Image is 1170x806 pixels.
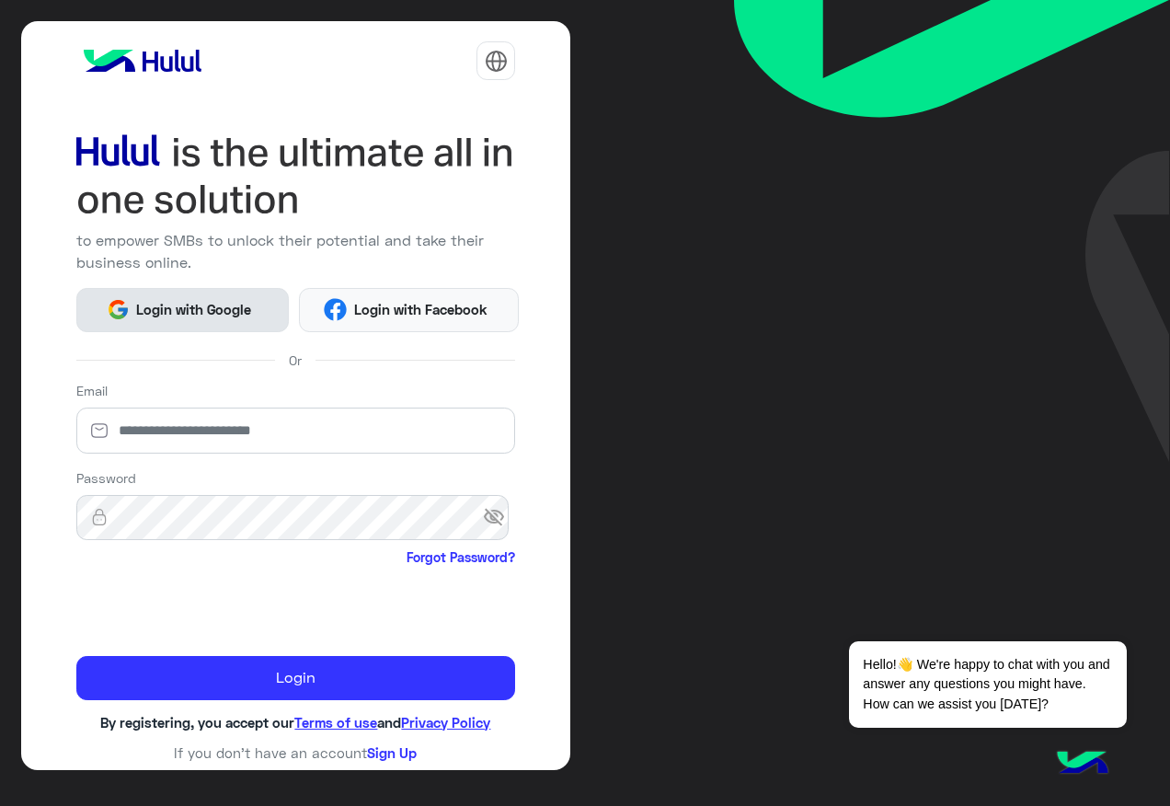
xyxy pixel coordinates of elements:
[294,714,377,731] a: Terms of use
[485,50,508,73] img: tab
[76,381,108,400] label: Email
[324,298,347,321] img: Facebook
[347,299,494,320] span: Login with Facebook
[849,641,1126,728] span: Hello!👋 We're happy to chat with you and answer any questions you might have. How can we assist y...
[377,714,401,731] span: and
[483,501,516,535] span: visibility_off
[76,129,516,223] img: hululLoginTitle_EN.svg
[407,547,515,567] a: Forgot Password?
[76,421,122,440] img: email
[76,656,516,700] button: Login
[367,744,417,761] a: Sign Up
[107,298,130,321] img: Google
[76,288,289,332] button: Login with Google
[299,288,519,332] button: Login with Facebook
[76,468,136,488] label: Password
[100,714,294,731] span: By registering, you accept our
[401,714,490,731] a: Privacy Policy
[76,744,516,761] h6: If you don’t have an account
[76,229,516,273] p: to empower SMBs to unlock their potential and take their business online.
[1050,732,1115,797] img: hulul-logo.png
[76,508,122,526] img: lock
[130,299,258,320] span: Login with Google
[76,42,209,79] img: logo
[76,570,356,642] iframe: reCAPTCHA
[289,351,302,370] span: Or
